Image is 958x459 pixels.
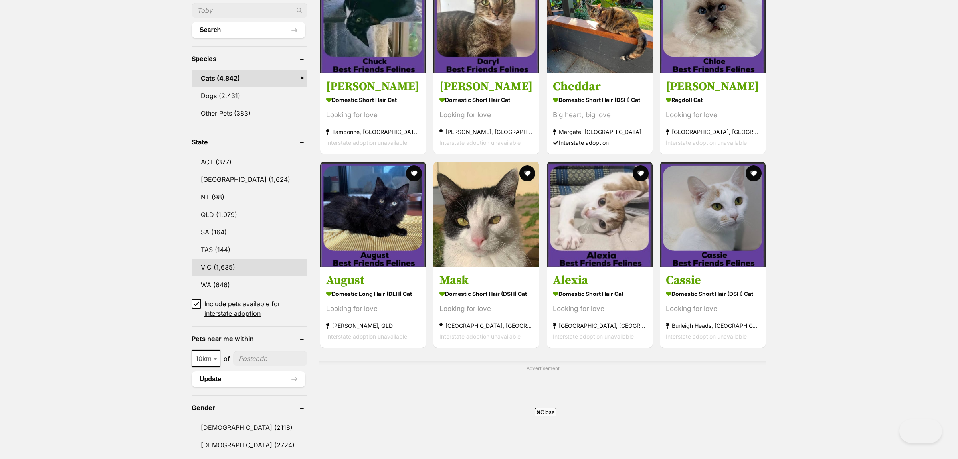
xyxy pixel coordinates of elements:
a: Cats (4,842) [192,70,307,87]
strong: [GEOGRAPHIC_DATA], [GEOGRAPHIC_DATA] [666,126,760,137]
button: favourite [746,165,762,181]
span: Interstate adoption unavailable [666,333,747,340]
a: VIC (1,635) [192,259,307,276]
div: Looking for love [666,303,760,314]
div: Big heart, big love [553,110,647,120]
header: Species [192,55,307,62]
a: Include pets available for interstate adoption [192,299,307,318]
button: favourite [519,165,535,181]
a: QLD (1,079) [192,206,307,223]
h3: Cassie [666,273,760,288]
a: ACT (377) [192,154,307,170]
a: Cheddar Domestic Short Hair (DSH) Cat Big heart, big love Margate, [GEOGRAPHIC_DATA] Interstate a... [547,73,653,154]
span: 10km [192,350,220,367]
iframe: Help Scout Beacon - Open [899,419,942,443]
a: Mask Domestic Short Hair (DSH) Cat Looking for love [GEOGRAPHIC_DATA], [GEOGRAPHIC_DATA] Intersta... [433,267,539,348]
div: Looking for love [439,303,533,314]
img: Cassie - Domestic Short Hair (DSH) Cat [660,162,766,267]
header: State [192,138,307,146]
strong: [GEOGRAPHIC_DATA], [GEOGRAPHIC_DATA] [439,320,533,331]
a: SA (164) [192,224,307,240]
a: Cassie Domestic Short Hair (DSH) Cat Looking for love Burleigh Heads, [GEOGRAPHIC_DATA] Interstat... [660,267,766,348]
img: Alexia - Domestic Short Hair Cat [547,162,653,267]
a: [DEMOGRAPHIC_DATA] (2118) [192,419,307,436]
a: WA (646) [192,276,307,293]
h3: Mask [439,273,533,288]
a: [PERSON_NAME] Domestic Short Hair Cat Looking for love [PERSON_NAME], [GEOGRAPHIC_DATA] Interstat... [433,73,539,154]
iframe: Advertisement [285,419,673,455]
a: [GEOGRAPHIC_DATA] (1,624) [192,171,307,188]
input: postcode [233,351,307,366]
strong: Domestic Short Hair (DSH) Cat [439,288,533,299]
span: Interstate adoption unavailable [553,333,634,340]
h3: Cheddar [553,79,647,94]
span: of [224,354,230,363]
strong: Domestic Short Hair (DSH) Cat [553,94,647,106]
div: Interstate adoption [553,137,647,148]
strong: Domestic Short Hair Cat [326,94,420,106]
h3: Alexia [553,273,647,288]
span: 10km [192,353,220,364]
strong: Ragdoll Cat [666,94,760,106]
button: favourite [632,165,648,181]
a: NT (98) [192,189,307,205]
header: Gender [192,404,307,411]
span: Close [535,408,556,416]
span: Interstate adoption unavailable [439,139,521,146]
strong: Domestic Long Hair (DLH) Cat [326,288,420,299]
strong: Margate, [GEOGRAPHIC_DATA] [553,126,647,137]
strong: [GEOGRAPHIC_DATA], [GEOGRAPHIC_DATA] [553,320,647,331]
div: Looking for love [553,303,647,314]
strong: [PERSON_NAME], [GEOGRAPHIC_DATA] [439,126,533,137]
a: Other Pets (383) [192,105,307,122]
span: Interstate adoption unavailable [666,139,747,146]
a: TAS (144) [192,241,307,258]
h3: [PERSON_NAME] [666,79,760,94]
strong: Domestic Short Hair Cat [439,94,533,106]
a: [PERSON_NAME] Domestic Short Hair Cat Looking for love Tamborine, [GEOGRAPHIC_DATA] Interstate ad... [320,73,426,154]
span: Interstate adoption unavailable [326,333,407,340]
div: Looking for love [666,110,760,120]
span: Include pets available for interstate adoption [204,299,307,318]
a: [PERSON_NAME] Ragdoll Cat Looking for love [GEOGRAPHIC_DATA], [GEOGRAPHIC_DATA] Interstate adopti... [660,73,766,154]
img: Mask - Domestic Short Hair (DSH) Cat [433,162,539,267]
h3: August [326,273,420,288]
img: August - Domestic Long Hair (DLH) Cat [320,162,426,267]
button: Update [192,371,305,387]
input: Toby [192,3,307,18]
strong: Domestic Short Hair (DSH) Cat [666,288,760,299]
div: Looking for love [439,110,533,120]
span: Interstate adoption unavailable [326,139,407,146]
div: Looking for love [326,303,420,314]
header: Pets near me within [192,335,307,342]
span: Interstate adoption unavailable [439,333,521,340]
div: Looking for love [326,110,420,120]
a: [DEMOGRAPHIC_DATA] (2724) [192,437,307,453]
a: August Domestic Long Hair (DLH) Cat Looking for love [PERSON_NAME], QLD Interstate adoption unava... [320,267,426,348]
button: Search [192,22,305,38]
strong: [PERSON_NAME], QLD [326,320,420,331]
strong: Tamborine, [GEOGRAPHIC_DATA] [326,126,420,137]
button: favourite [406,165,422,181]
strong: Domestic Short Hair Cat [553,288,647,299]
a: Dogs (2,431) [192,87,307,104]
h3: [PERSON_NAME] [326,79,420,94]
a: Alexia Domestic Short Hair Cat Looking for love [GEOGRAPHIC_DATA], [GEOGRAPHIC_DATA] Interstate a... [547,267,653,348]
strong: Burleigh Heads, [GEOGRAPHIC_DATA] [666,320,760,331]
h3: [PERSON_NAME] [439,79,533,94]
